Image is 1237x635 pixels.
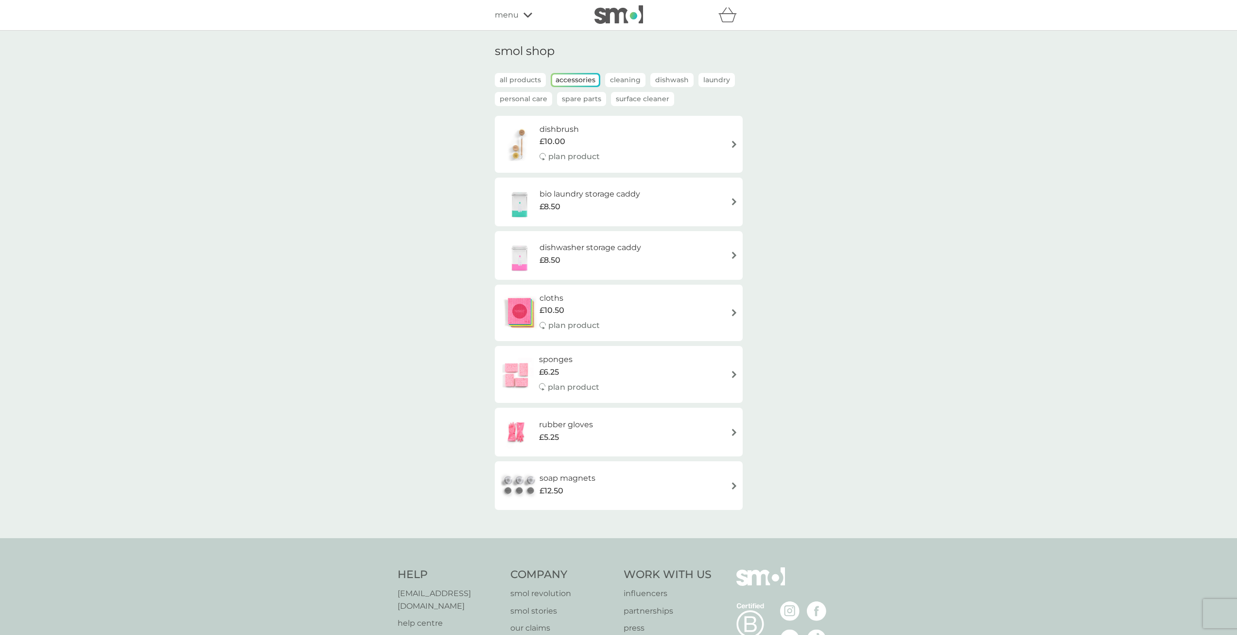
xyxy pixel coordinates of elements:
[540,292,600,305] h6: cloths
[495,73,546,87] button: all products
[495,44,743,58] h1: smol shop
[736,567,785,600] img: smol
[731,309,738,316] img: arrow right
[807,601,826,621] img: visit the smol Facebook page
[698,73,735,87] button: Laundry
[539,353,599,366] h6: sponges
[398,587,501,612] a: [EMAIL_ADDRESS][DOMAIN_NAME]
[548,319,600,332] p: plan product
[510,605,614,617] a: smol stories
[731,141,738,148] img: arrow right
[398,567,501,582] h4: Help
[594,5,643,24] img: smol
[500,415,534,449] img: rubber gloves
[500,469,540,503] img: soap magnets
[731,482,738,490] img: arrow right
[500,127,540,161] img: dishbrush
[500,238,540,272] img: dishwasher storage caddy
[540,304,564,317] span: £10.50
[500,185,540,219] img: bio laundry storage caddy
[624,567,712,582] h4: Work With Us
[510,587,614,600] a: smol revolution
[495,9,519,21] span: menu
[540,200,560,213] span: £8.50
[398,617,501,630] a: help centre
[500,358,534,392] img: sponges
[539,366,559,379] span: £6.25
[611,92,674,106] button: Surface Cleaner
[548,381,599,394] p: plan product
[540,472,595,485] h6: soap magnets
[624,605,712,617] a: partnerships
[557,92,606,106] button: Spare Parts
[540,254,560,267] span: £8.50
[539,418,593,431] h6: rubber gloves
[548,150,600,163] p: plan product
[731,198,738,205] img: arrow right
[731,252,738,259] img: arrow right
[731,371,738,378] img: arrow right
[718,5,743,25] div: basket
[624,587,712,600] a: influencers
[540,188,640,200] h6: bio laundry storage caddy
[495,92,552,106] button: Personal Care
[500,296,540,330] img: cloths
[540,241,641,254] h6: dishwasher storage caddy
[540,135,565,148] span: £10.00
[540,485,563,497] span: £12.50
[540,123,600,136] h6: dishbrush
[650,73,694,87] button: Dishwash
[539,431,559,444] span: £5.25
[552,74,599,86] button: Accessories
[605,73,645,87] button: Cleaning
[624,622,712,635] a: press
[510,622,614,635] a: our claims
[731,429,738,436] img: arrow right
[780,601,800,621] img: visit the smol Instagram page
[510,567,614,582] h4: Company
